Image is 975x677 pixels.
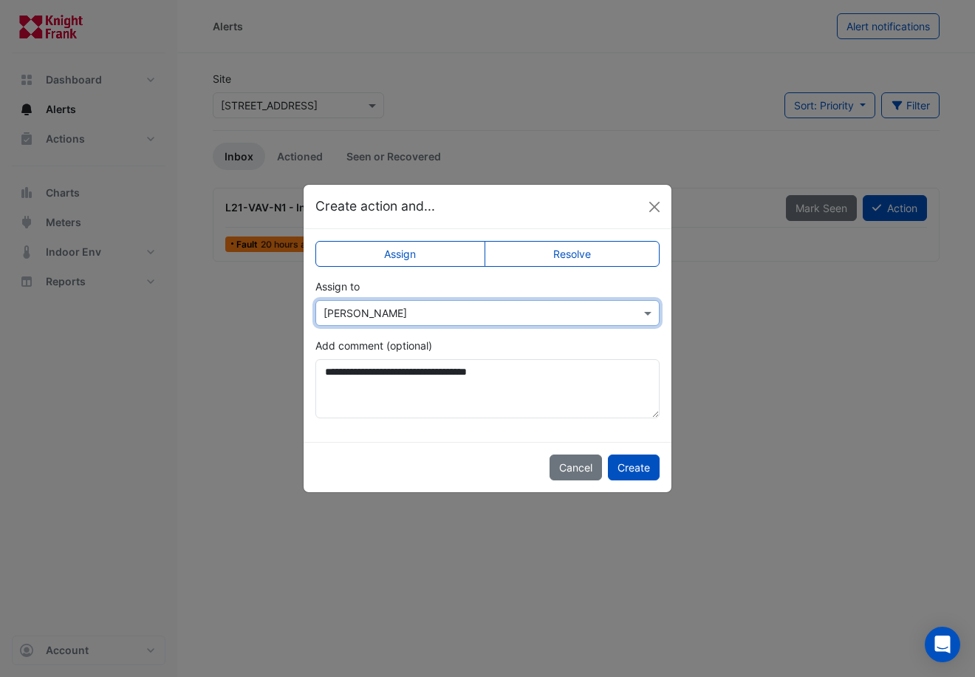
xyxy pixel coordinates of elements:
h5: Create action and... [315,197,435,216]
button: Close [643,196,666,218]
label: Assign [315,241,485,267]
label: Resolve [485,241,660,267]
label: Add comment (optional) [315,338,432,353]
button: Create [608,455,660,480]
button: Cancel [550,455,602,480]
div: Open Intercom Messenger [925,627,960,662]
label: Assign to [315,279,360,294]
